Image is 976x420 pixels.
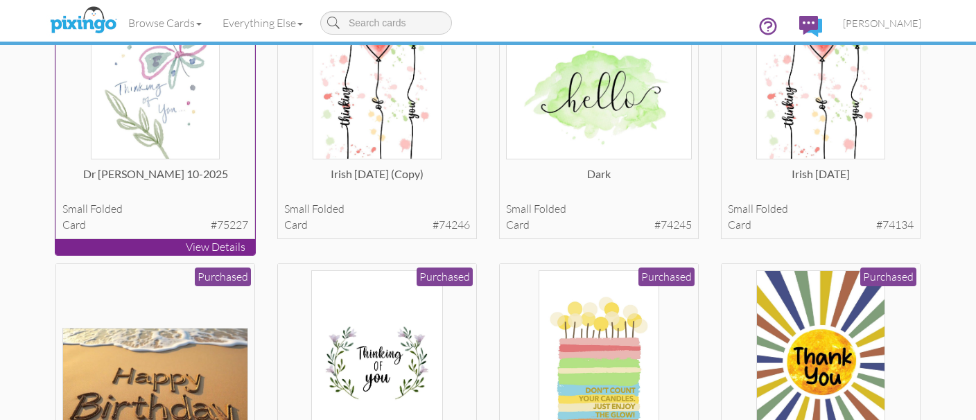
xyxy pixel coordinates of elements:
[62,166,249,194] div: Dr [PERSON_NAME] 10-2025
[417,268,473,286] div: Purchased
[756,202,788,216] span: folded
[506,31,692,159] img: 134139-1-1753739420794-81af371537c3e651-qa.jpg
[320,11,452,35] input: Search cards
[728,166,914,194] div: Irish [DATE]
[799,16,822,37] img: comments.svg
[876,217,914,233] span: #74134
[55,239,255,255] p: View Details
[728,202,753,216] span: small
[506,202,532,216] span: small
[843,17,921,29] span: [PERSON_NAME]
[506,217,692,233] div: card
[212,6,313,40] a: Everything Else
[284,166,471,194] div: Irish [DATE] (copy)
[860,268,916,286] div: Purchased
[46,3,120,38] img: pixingo logo
[534,202,566,216] span: folded
[433,217,470,233] span: #74246
[638,268,695,286] div: Purchased
[62,202,88,216] span: small
[195,268,251,286] div: Purchased
[506,166,692,194] div: Dark
[284,217,471,233] div: card
[284,202,310,216] span: small
[654,217,692,233] span: #74245
[90,202,123,216] span: folded
[833,6,932,41] a: [PERSON_NAME]
[118,6,212,40] a: Browse Cards
[728,217,914,233] div: card
[312,202,345,216] span: folded
[62,217,249,233] div: card
[211,217,248,233] span: #75227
